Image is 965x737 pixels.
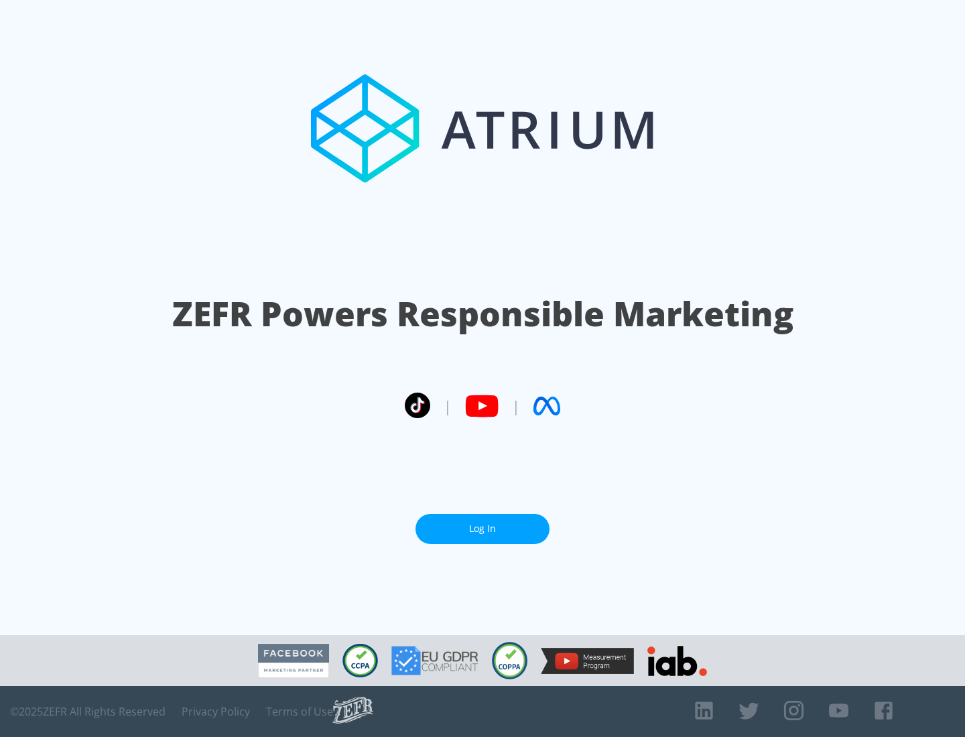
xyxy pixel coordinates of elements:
img: YouTube Measurement Program [541,648,634,674]
span: | [444,396,452,416]
a: Log In [415,514,550,544]
img: COPPA Compliant [492,642,527,679]
img: IAB [647,646,707,676]
img: Facebook Marketing Partner [258,644,329,678]
a: Terms of Use [266,705,333,718]
h1: ZEFR Powers Responsible Marketing [172,291,793,337]
a: Privacy Policy [182,705,250,718]
img: GDPR Compliant [391,646,478,675]
span: © 2025 ZEFR All Rights Reserved [10,705,166,718]
span: | [512,396,520,416]
img: CCPA Compliant [342,644,378,677]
